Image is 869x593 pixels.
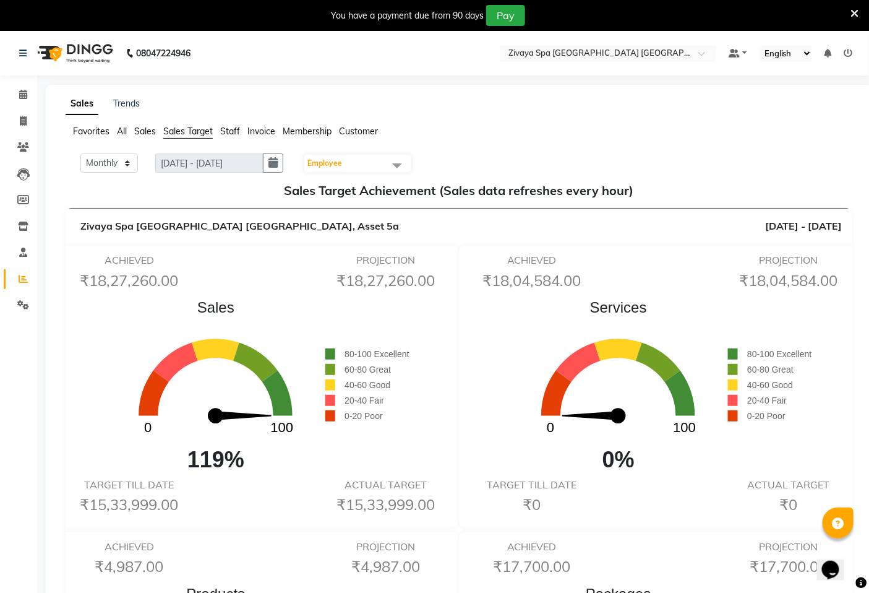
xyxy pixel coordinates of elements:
[747,411,785,421] span: 0-20 Poor
[283,126,332,137] span: Membership
[817,543,857,581] iframe: chat widget
[145,420,152,436] text: 0
[75,183,842,198] h5: Sales Target Achievement (Sales data refreshes every hour)
[271,420,294,436] text: 100
[508,296,728,319] span: Services
[155,154,263,173] input: DD/MM/YYYY-DD/MM/YYYY
[747,365,794,374] span: 60-80 Great
[136,36,190,71] b: 08047224946
[331,479,441,491] h6: ACTUAL TARGET
[74,541,184,553] h6: ACHIEVED
[247,126,275,137] span: Invoice
[74,496,184,514] h6: ₹15,33,999.00
[734,541,844,553] h6: PROJECTION
[74,479,184,491] h6: TARGET TILL DATE
[66,93,98,115] a: Sales
[734,479,844,491] h6: ACTUAL TARGET
[163,126,213,137] span: Sales Target
[734,254,844,266] h6: PROJECTION
[134,126,156,137] span: Sales
[477,479,587,491] h6: TARGET TILL DATE
[74,558,184,576] h6: ₹4,987.00
[73,126,109,137] span: Favorites
[113,98,140,109] a: Trends
[339,126,378,137] span: Customer
[508,443,728,477] span: 0%
[106,296,325,319] span: Sales
[331,541,441,553] h6: PROJECTION
[331,9,484,22] div: You have a payment due from 90 days
[747,396,787,405] span: 20-40 Fair
[331,558,441,576] h6: ₹4,987.00
[117,126,127,137] span: All
[106,443,325,477] span: 119%
[734,496,844,514] h6: ₹0
[477,496,587,514] h6: ₹0
[747,349,811,359] span: 80-100 Excellent
[674,420,696,436] text: 100
[477,272,587,290] h6: ₹18,04,584.00
[74,254,184,266] h6: ACHIEVED
[734,558,844,576] h6: ₹17,700.00
[747,380,793,390] span: 40-60 Good
[477,558,587,576] h6: ₹17,700.00
[547,420,555,436] text: 0
[345,365,391,374] span: 60-80 Great
[345,349,409,359] span: 80-100 Excellent
[32,36,116,71] img: logo
[765,219,842,233] span: [DATE] - [DATE]
[80,220,399,232] span: Zivaya Spa [GEOGRAPHIC_DATA] [GEOGRAPHIC_DATA], Asset 5a
[345,380,390,390] span: 40-60 Good
[331,254,441,266] h6: PROJECTION
[307,158,342,168] span: Employee
[331,272,441,290] h6: ₹18,27,260.00
[74,272,184,290] h6: ₹18,27,260.00
[486,5,525,26] button: Pay
[345,411,382,421] span: 0-20 Poor
[477,254,587,266] h6: ACHIEVED
[345,396,384,405] span: 20-40 Fair
[220,126,240,137] span: Staff
[477,541,587,553] h6: ACHIEVED
[331,496,441,514] h6: ₹15,33,999.00
[734,272,844,290] h6: ₹18,04,584.00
